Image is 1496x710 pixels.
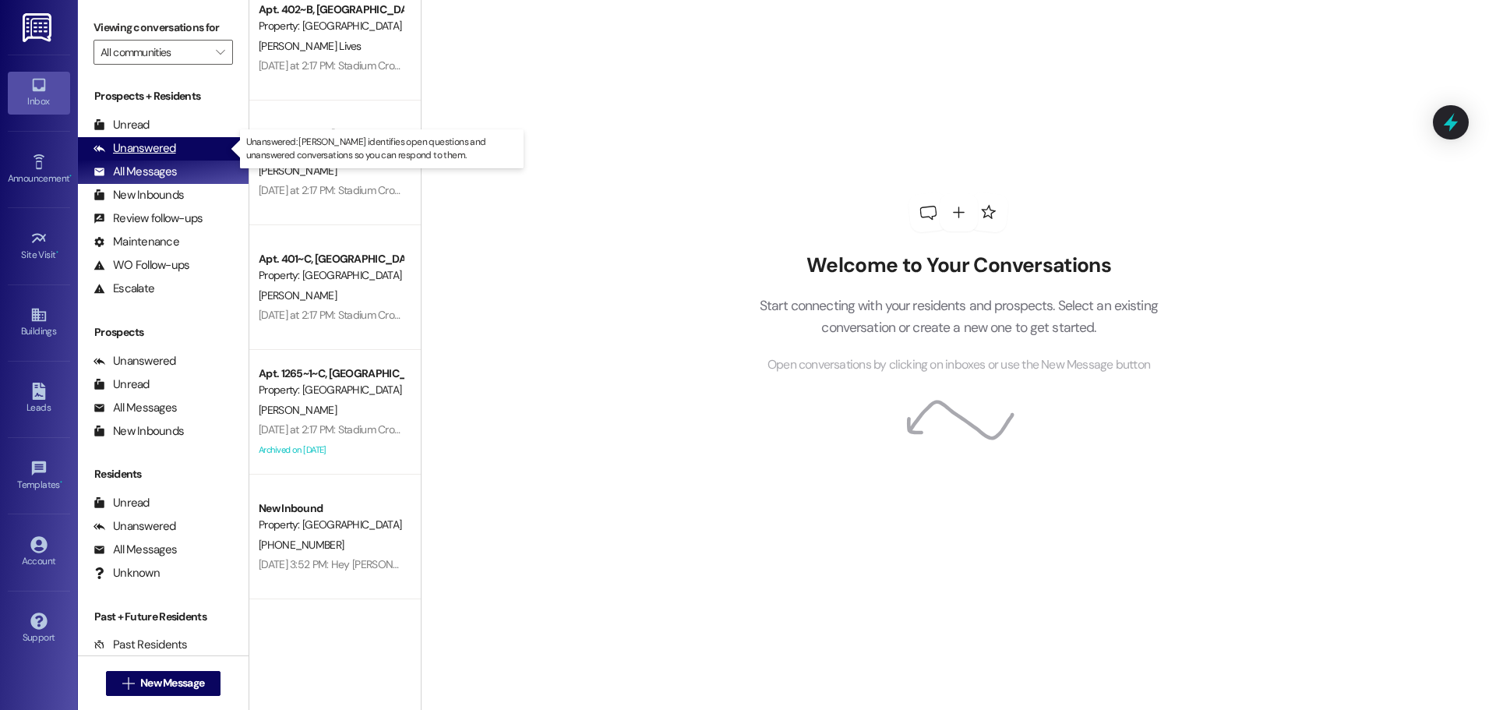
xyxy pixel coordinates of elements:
[8,225,70,267] a: Site Visit •
[78,324,249,341] div: Prospects
[8,455,70,497] a: Templates •
[56,247,58,258] span: •
[93,565,160,581] div: Unknown
[93,542,177,558] div: All Messages
[259,382,403,398] div: Property: [GEOGRAPHIC_DATA]
[259,251,403,267] div: Apt. 401~C, [GEOGRAPHIC_DATA]
[78,88,249,104] div: Prospects + Residents
[122,677,134,690] i: 
[93,423,184,440] div: New Inbounds
[93,518,176,535] div: Unanswered
[93,187,184,203] div: New Inbounds
[93,376,150,393] div: Unread
[8,72,70,114] a: Inbox
[93,234,179,250] div: Maintenance
[140,675,204,691] span: New Message
[259,557,1118,571] div: [DATE] 3:52 PM: Hey [PERSON_NAME], this is [PERSON_NAME] at [GEOGRAPHIC_DATA]. We have a package ...
[767,355,1150,375] span: Open conversations by clicking on inboxes or use the New Message button
[259,517,403,533] div: Property: [GEOGRAPHIC_DATA]
[259,2,403,18] div: Apt. 402~B, [GEOGRAPHIC_DATA]
[216,46,224,58] i: 
[259,403,337,417] span: [PERSON_NAME]
[78,609,249,625] div: Past + Future Residents
[259,538,344,552] span: [PHONE_NUMBER]
[259,39,362,53] span: [PERSON_NAME] Lives
[8,608,70,650] a: Support
[259,18,403,34] div: Property: [GEOGRAPHIC_DATA]
[93,637,188,653] div: Past Residents
[259,366,403,382] div: Apt. 1265~1~C, [GEOGRAPHIC_DATA]
[93,281,154,297] div: Escalate
[93,495,150,511] div: Unread
[93,164,177,180] div: All Messages
[259,164,337,178] span: [PERSON_NAME]
[93,353,176,369] div: Unanswered
[106,671,221,696] button: New Message
[78,466,249,482] div: Residents
[257,440,404,460] div: Archived on [DATE]
[23,13,55,42] img: ResiDesk Logo
[93,400,177,416] div: All Messages
[736,295,1181,339] p: Start connecting with your residents and prospects. Select an existing conversation or create a n...
[246,136,517,162] p: Unanswered: [PERSON_NAME] identifies open questions and unanswered conversations so you can respo...
[259,267,403,284] div: Property: [GEOGRAPHIC_DATA]
[93,210,203,227] div: Review follow-ups
[736,253,1181,278] h2: Welcome to Your Conversations
[259,288,337,302] span: [PERSON_NAME]
[93,140,176,157] div: Unanswered
[93,117,150,133] div: Unread
[101,40,208,65] input: All communities
[69,171,72,182] span: •
[8,532,70,574] a: Account
[259,126,403,143] div: Apt. 1265~4~B, [GEOGRAPHIC_DATA]
[60,477,62,488] span: •
[93,257,189,274] div: WO Follow-ups
[8,378,70,420] a: Leads
[259,500,403,517] div: New Inbound
[93,16,233,40] label: Viewing conversations for
[8,302,70,344] a: Buildings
